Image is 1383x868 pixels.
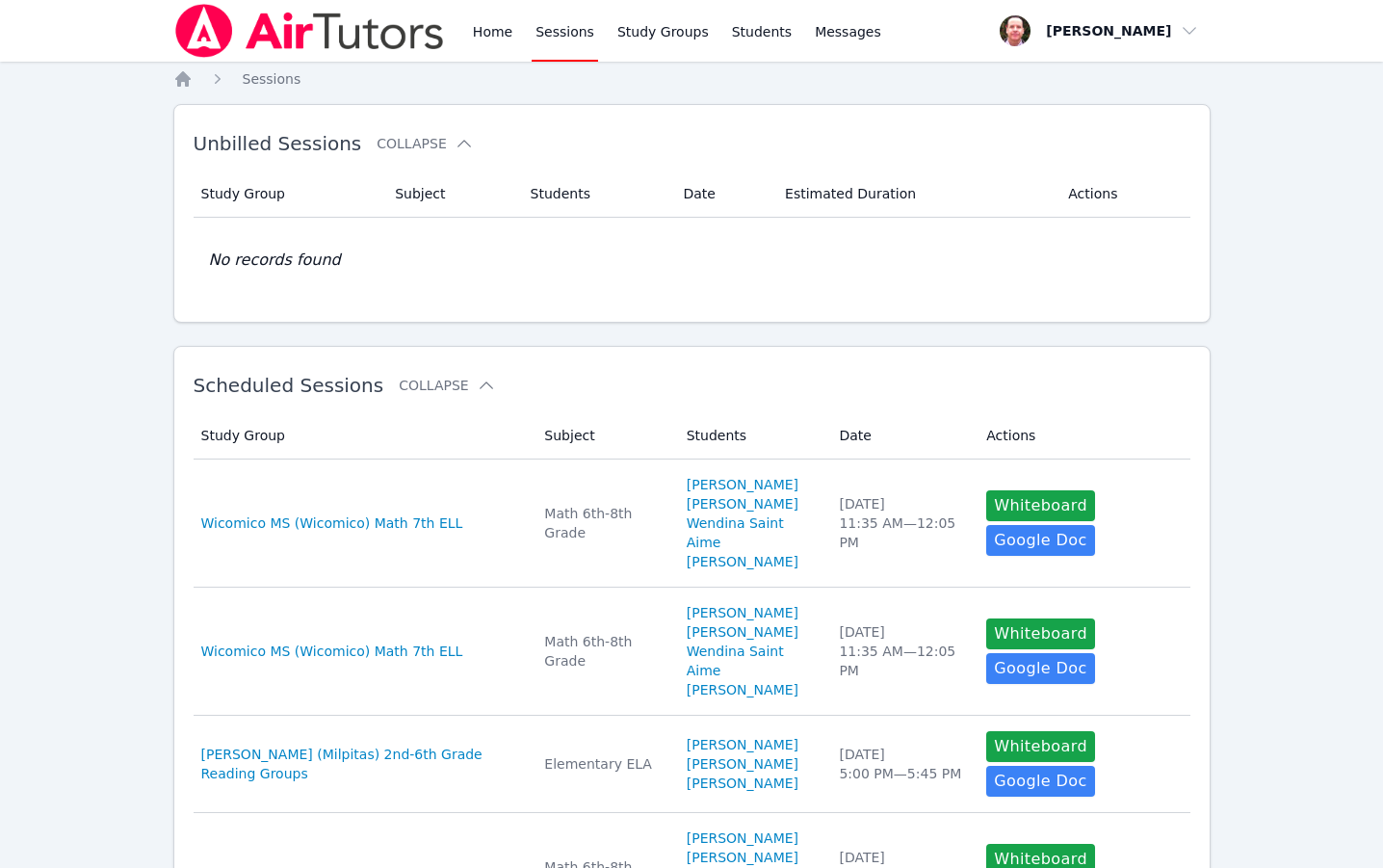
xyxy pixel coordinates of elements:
a: [PERSON_NAME] [687,552,798,571]
div: [DATE] 5:00 PM — 5:45 PM [839,745,963,783]
button: Whiteboard [986,618,1095,649]
button: Collapse [377,134,473,153]
div: [DATE] 11:35 AM — 12:05 PM [839,622,963,680]
th: Students [675,412,828,460]
a: [PERSON_NAME] [687,622,798,642]
th: Subject [533,412,674,460]
tr: [PERSON_NAME] (Milpitas) 2nd-6th Grade Reading GroupsElementary ELA[PERSON_NAME][PERSON_NAME][PER... [194,716,1190,813]
th: Date [827,412,975,460]
a: [PERSON_NAME] [687,848,798,867]
div: Math 6th-8th Grade [544,632,663,671]
div: Math 6th-8th Grade [544,504,663,542]
a: Wicomico MS (Wicomico) Math 7th ELL [201,513,463,533]
div: Elementary ELA [544,754,663,774]
a: [PERSON_NAME] [687,829,798,848]
th: Actions [1057,171,1189,218]
a: [PERSON_NAME] [687,735,798,754]
a: Google Doc [986,525,1094,556]
span: Scheduled Sessions [194,374,384,397]
a: Sessions [243,69,301,89]
a: [PERSON_NAME] [687,475,798,494]
nav: Breadcrumb [173,69,1211,89]
th: Subject [383,171,518,218]
th: Students [519,171,672,218]
a: [PERSON_NAME] (Milpitas) 2nd-6th Grade Reading Groups [201,745,522,783]
span: Messages [815,22,881,41]
a: Wendina Saint Aime [687,513,817,552]
th: Actions [975,412,1189,460]
div: [DATE] 11:35 AM — 12:05 PM [839,494,963,552]
th: Date [671,171,773,218]
a: [PERSON_NAME] [687,680,798,699]
a: Google Doc [986,766,1094,797]
a: Google Doc [986,653,1094,684]
a: [PERSON_NAME] [687,494,798,513]
a: [PERSON_NAME] [687,603,798,622]
td: No records found [194,218,1190,302]
a: Wicomico MS (Wicomico) Math 7th ELL [201,642,463,661]
img: Air Tutors [173,4,446,58]
a: [PERSON_NAME] [687,754,798,774]
a: Wendina Saint Aime [687,642,817,680]
button: Whiteboard [986,731,1095,762]
th: Study Group [194,171,384,218]
button: Collapse [399,376,495,395]
button: Whiteboard [986,490,1095,521]
span: Unbilled Sessions [194,132,362,155]
tr: Wicomico MS (Wicomico) Math 7th ELLMath 6th-8th Grade[PERSON_NAME][PERSON_NAME]Wendina Saint Aime... [194,588,1190,716]
tr: Wicomico MS (Wicomico) Math 7th ELLMath 6th-8th Grade[PERSON_NAME][PERSON_NAME]Wendina Saint Aime... [194,460,1190,588]
th: Study Group [194,412,534,460]
span: Sessions [243,71,301,87]
a: [PERSON_NAME] [687,774,798,793]
th: Estimated Duration [773,171,1057,218]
